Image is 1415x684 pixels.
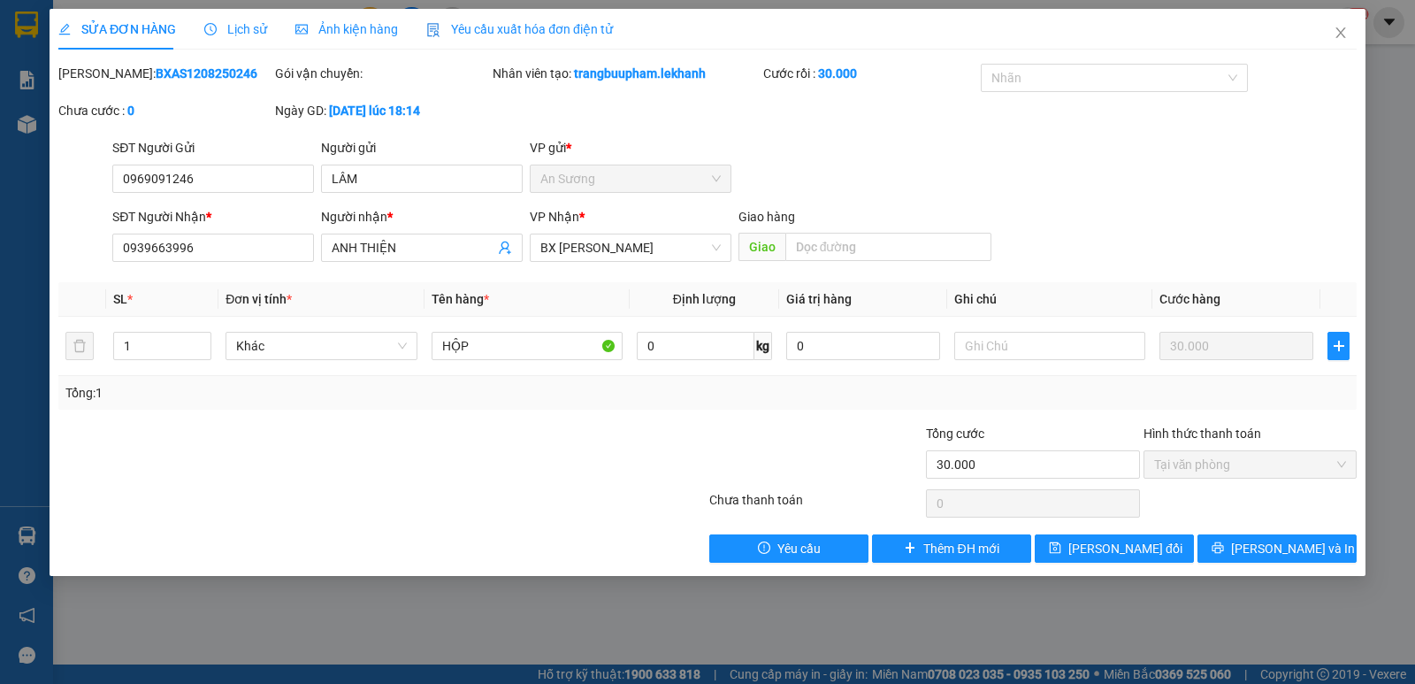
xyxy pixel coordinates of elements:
div: VP gửi [530,138,731,158]
button: printer[PERSON_NAME] và In [1197,534,1357,563]
span: printer [1212,542,1224,556]
span: An Sương [540,165,721,192]
button: save[PERSON_NAME] đổi [1035,534,1194,563]
span: BX Tân Châu [540,234,721,261]
div: Gói vận chuyển: [275,64,488,83]
span: Giao hàng [738,210,795,224]
div: SĐT Người Gửi [112,138,314,158]
div: Nhân viên tạo: [493,64,761,83]
button: delete [65,332,94,360]
input: VD: Bàn, Ghế [432,332,623,360]
span: Cước hàng [1159,292,1220,306]
span: close [1334,26,1348,40]
span: Giao [738,233,785,261]
input: 0 [1159,332,1313,360]
button: plus [1327,332,1350,360]
span: Giá trị hàng [786,292,852,306]
span: Ảnh kiện hàng [295,22,398,36]
b: trangbuupham.lekhanh [574,66,706,81]
span: clock-circle [204,23,217,35]
b: BXAS1208250246 [156,66,257,81]
span: user-add [498,241,512,255]
div: Tổng: 1 [65,383,547,403]
span: Thêm ĐH mới [923,539,998,558]
input: Dọc đường [785,233,992,261]
span: Khác [236,333,406,359]
span: Tổng cước [926,427,984,441]
button: exclamation-circleYêu cầu [709,534,868,563]
span: Yêu cầu xuất hóa đơn điện tử [426,22,613,36]
span: VP Nhận [530,210,579,224]
b: 0 [127,104,134,118]
div: [PERSON_NAME]: [58,64,272,83]
div: Người gửi [321,138,523,158]
span: SỬA ĐƠN HÀNG [58,22,176,36]
label: Hình thức thanh toán [1143,427,1261,441]
span: Định lượng [673,292,736,306]
span: kg [754,332,772,360]
th: Ghi chú [947,282,1152,317]
span: Tại văn phòng [1154,451,1346,478]
span: plus [904,542,916,556]
div: Ngày GD: [275,101,488,120]
span: picture [295,23,308,35]
span: Lịch sử [204,22,267,36]
span: Yêu cầu [777,539,821,558]
b: 30.000 [818,66,857,81]
span: [PERSON_NAME] đổi [1068,539,1182,558]
div: Người nhận [321,207,523,227]
button: plusThêm ĐH mới [872,534,1031,563]
span: SL [113,292,127,306]
span: [PERSON_NAME] và In [1231,539,1355,558]
div: Cước rồi : [763,64,976,83]
span: exclamation-circle [758,542,770,556]
input: Ghi Chú [954,332,1145,360]
span: Đơn vị tính [226,292,292,306]
img: icon [426,23,440,37]
span: plus [1328,339,1349,353]
span: edit [58,23,71,35]
div: SĐT Người Nhận [112,207,314,227]
b: [DATE] lúc 18:14 [329,104,420,118]
div: Chưa thanh toán [707,490,924,521]
button: Close [1316,9,1365,58]
span: save [1049,542,1061,556]
div: Chưa cước : [58,101,272,120]
span: Tên hàng [432,292,489,306]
